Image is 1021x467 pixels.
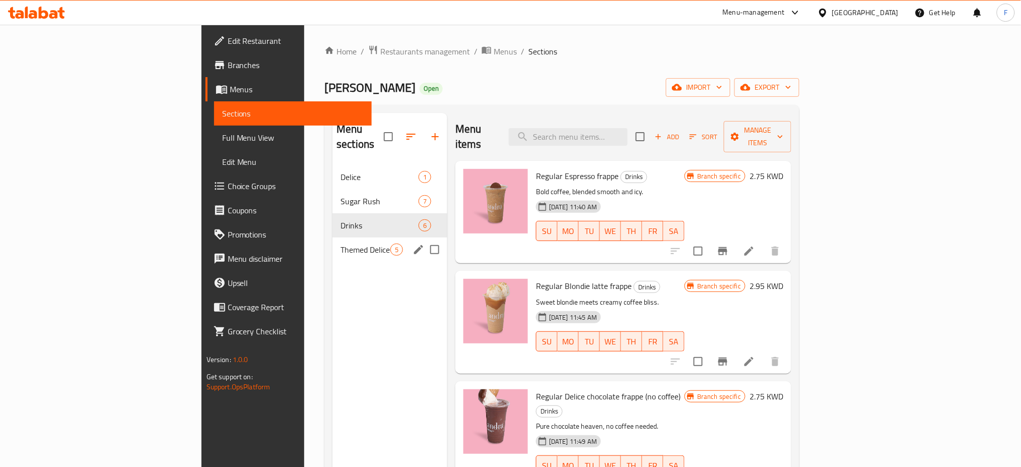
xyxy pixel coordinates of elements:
div: [GEOGRAPHIC_DATA] [832,7,899,18]
div: items [419,219,431,231]
span: Open [420,84,443,93]
span: Branch specific [693,281,745,291]
span: TU [583,224,596,239]
span: Drinks [536,405,562,417]
span: Edit Restaurant [228,35,364,47]
span: Promotions [228,228,364,241]
button: import [666,78,730,97]
nav: breadcrumb [324,45,799,58]
button: WE [600,221,621,241]
span: SU [540,224,554,239]
span: Manage items [732,124,783,149]
span: Themed Delice [341,244,390,256]
div: Drinks [634,281,660,293]
a: Menus [206,77,372,101]
button: SU [536,221,558,241]
div: items [419,171,431,183]
span: Add item [651,129,683,145]
a: Promotions [206,222,372,247]
span: Sections [528,45,557,57]
span: Sort items [683,129,724,145]
input: search [509,128,628,146]
button: WE [600,331,621,352]
nav: Menu sections [332,161,447,266]
div: Drinks6 [332,213,447,238]
a: Menus [482,45,517,58]
p: Bold coffee, blended smooth and icy. [536,186,685,198]
a: Support.OpsPlatform [207,380,270,393]
span: MO [562,334,575,349]
span: Regular Delice chocolate frappe (no coffee) [536,389,680,404]
a: Menu disclaimer [206,247,372,271]
button: Sort [687,129,720,145]
button: Add section [423,125,447,149]
a: Choice Groups [206,174,372,198]
span: FR [646,334,659,349]
div: Drinks [621,171,647,183]
img: Regular Delice chocolate frappe (no coffee) [463,389,528,454]
div: Themed Delice5edit [332,238,447,262]
span: Branches [228,59,364,71]
span: Delice [341,171,419,183]
div: Sugar Rush [341,195,419,207]
span: Version: [207,353,231,366]
a: Edit menu item [743,356,755,368]
span: Full Menu View [222,132,364,144]
button: TH [621,331,642,352]
button: Branch-specific-item [711,239,735,263]
a: Branches [206,53,372,77]
span: Select to update [688,241,709,262]
span: 1 [419,172,431,182]
span: Edit Menu [222,156,364,168]
button: TU [579,331,600,352]
li: / [521,45,524,57]
button: delete [763,239,787,263]
button: Add [651,129,683,145]
img: Regular Blondie latte frappe [463,279,528,343]
span: SU [540,334,554,349]
button: SA [663,331,685,352]
span: 7 [419,197,431,206]
a: Edit Menu [214,150,372,174]
span: Coupons [228,204,364,216]
button: MO [558,331,579,352]
span: Branch specific [693,171,745,181]
span: export [742,81,791,94]
span: Drinks [341,219,419,231]
button: FR [642,331,663,352]
span: Grocery Checklist [228,325,364,337]
div: Sugar Rush7 [332,189,447,213]
div: Drinks [536,405,563,418]
div: Delice1 [332,165,447,189]
button: export [734,78,799,97]
a: Edit menu item [743,245,755,257]
li: / [474,45,478,57]
button: FR [642,221,663,241]
button: edit [411,242,426,257]
span: Sort [690,131,717,143]
span: Regular Espresso frappe [536,168,619,184]
span: F [1004,7,1007,18]
span: SA [667,334,680,349]
a: Sections [214,101,372,126]
span: Branch specific [693,392,745,401]
a: Full Menu View [214,126,372,150]
a: Restaurants management [368,45,470,58]
button: Branch-specific-item [711,349,735,374]
span: 5 [391,245,402,255]
span: WE [604,334,617,349]
span: MO [562,224,575,239]
div: Menu-management [723,7,785,19]
span: [DATE] 11:40 AM [545,202,601,212]
span: Drinks [621,171,647,183]
button: Manage items [724,121,791,152]
span: WE [604,224,617,239]
button: MO [558,221,579,241]
a: Grocery Checklist [206,319,372,343]
img: Regular Espresso frappe [463,169,528,233]
span: Select to update [688,351,709,372]
button: SA [663,221,685,241]
span: Menus [230,83,364,95]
